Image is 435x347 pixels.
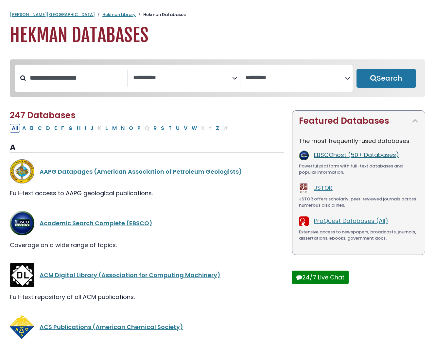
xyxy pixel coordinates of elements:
button: Filter Results D [44,124,52,133]
button: Filter Results R [151,124,159,133]
li: Hekman Databases [136,11,186,18]
button: Filter Results L [103,124,110,133]
a: Hekman Library [102,11,136,18]
button: Filter Results T [166,124,174,133]
div: Powerful platform with full-text databases and popular information. [299,163,418,176]
textarea: Search [133,74,233,81]
button: Filter Results Z [214,124,221,133]
div: Coverage on a wide range of topics. [10,241,284,249]
button: Filter Results P [135,124,143,133]
a: ACM Digital Library (Association for Computing Machinery) [40,271,220,279]
textarea: Search [246,74,345,81]
button: 24/7 Live Chat [292,271,349,284]
div: JSTOR offers scholarly, peer-reviewed journals across numerous disciplines. [299,196,418,209]
div: Full-text repository of all ACM publications. [10,292,284,301]
a: JSTOR [314,184,333,192]
div: Alpha-list to filter by first letter of database name [10,124,231,132]
button: Filter Results I [83,124,88,133]
button: Filter Results B [28,124,35,133]
a: ACS Publications (American Chemical Society) [40,323,183,331]
button: Filter Results E [52,124,59,133]
button: Filter Results G [66,124,75,133]
button: Filter Results H [75,124,82,133]
button: All [10,124,20,133]
button: Filter Results M [110,124,119,133]
h3: A [10,143,284,153]
div: Extensive access to newspapers, broadcasts, journals, dissertations, ebooks, government docs. [299,229,418,242]
input: Search database by title or keyword [26,72,127,83]
button: Filter Results C [36,124,44,133]
button: Filter Results J [88,124,96,133]
button: Submit for Search Results [357,69,416,88]
nav: breadcrumb [10,11,425,18]
button: Filter Results V [182,124,189,133]
div: Full-text access to AAPG geological publications. [10,189,284,197]
span: 247 Databases [10,109,76,121]
button: Filter Results F [59,124,66,133]
a: AAPG Datapages (American Association of Petroleum Geologists) [40,167,242,176]
button: Filter Results U [174,124,182,133]
button: Filter Results N [119,124,127,133]
button: Featured Databases [292,111,425,131]
a: [PERSON_NAME][GEOGRAPHIC_DATA] [10,11,95,18]
p: The most frequently-used databases [299,136,418,145]
nav: Search filters [10,59,425,97]
a: Academic Search Complete (EBSCO) [40,219,152,227]
button: Filter Results S [159,124,166,133]
button: Filter Results O [127,124,135,133]
a: ProQuest Databases (All) [314,217,388,225]
button: Filter Results A [20,124,28,133]
a: EBSCOhost (50+ Databases) [314,151,399,159]
button: Filter Results W [190,124,199,133]
h1: Hekman Databases [10,24,425,46]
